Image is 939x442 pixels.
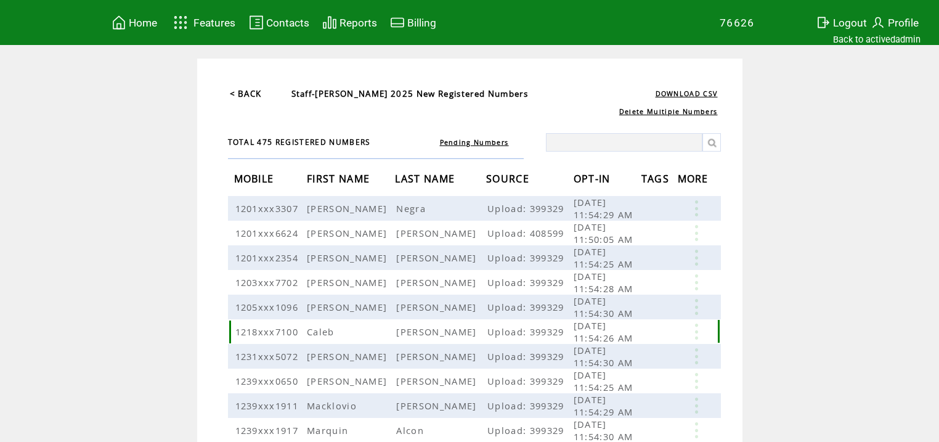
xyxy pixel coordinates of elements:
a: Profile [869,13,921,32]
span: [DATE] 11:50:05 AM [574,221,636,245]
span: [PERSON_NAME] [396,276,479,289]
span: [DATE] 11:54:26 AM [574,319,636,344]
span: Marquin [307,424,351,436]
span: [PERSON_NAME] [396,399,479,412]
span: Upload: 399329 [487,325,567,338]
span: [DATE] 11:54:25 AM [574,369,636,393]
span: Upload: 399329 [487,375,567,387]
img: contacts.svg [249,15,264,30]
span: MOBILE [234,169,277,192]
img: creidtcard.svg [390,15,405,30]
span: 1203xxx7702 [235,276,302,289]
a: SOURCE [486,174,532,182]
span: Logout [833,17,867,29]
span: 1231xxx5072 [235,350,302,362]
a: Back to activedadmin [833,34,921,45]
a: Billing [388,13,438,32]
span: Upload: 399329 [487,252,567,264]
span: Upload: 399329 [487,350,567,362]
span: FIRST NAME [307,169,373,192]
span: Upload: 399329 [487,399,567,412]
span: [DATE] 11:54:30 AM [574,295,636,319]
a: LAST NAME [395,174,458,182]
span: [DATE] 11:54:28 AM [574,270,636,295]
a: Home [110,13,159,32]
span: Profile [888,17,919,29]
span: TAGS [641,169,672,192]
span: [PERSON_NAME] [396,325,479,338]
span: [PERSON_NAME] [307,350,390,362]
a: Logout [814,13,869,32]
span: 1239xxx1911 [235,399,302,412]
span: Macklovio [307,399,360,412]
span: Features [193,17,235,29]
span: [PERSON_NAME] [307,252,390,264]
img: chart.svg [322,15,337,30]
a: Features [168,10,238,35]
span: TOTAL 475 REGISTERED NUMBERS [228,137,371,147]
span: Home [129,17,157,29]
span: Upload: 399329 [487,202,567,215]
span: Staff-[PERSON_NAME] 2025 New Registered Numbers [291,88,529,99]
span: [PERSON_NAME] [396,375,479,387]
a: OPT-IN [574,174,614,182]
span: 1201xxx3307 [235,202,302,215]
span: [PERSON_NAME] [307,301,390,313]
span: [PERSON_NAME] [396,301,479,313]
span: 76626 [720,17,755,29]
span: 1205xxx1096 [235,301,302,313]
a: TAGS [641,174,672,182]
span: [DATE] 11:54:29 AM [574,393,636,418]
span: 1239xxx0650 [235,375,302,387]
img: exit.svg [816,15,831,30]
img: home.svg [112,15,126,30]
span: [PERSON_NAME] [307,227,390,239]
span: [PERSON_NAME] [396,227,479,239]
span: 1218xxx7100 [235,325,302,338]
span: LAST NAME [395,169,458,192]
span: [PERSON_NAME] [396,350,479,362]
span: Upload: 399329 [487,424,567,436]
span: Upload: 399329 [487,276,567,289]
span: Upload: 408599 [487,227,567,239]
img: features.svg [170,12,192,33]
span: SOURCE [486,169,532,192]
a: Reports [320,13,379,32]
span: Upload: 399329 [487,301,567,313]
span: Caleb [307,325,338,338]
a: Delete Multiple Numbers [619,107,718,116]
span: MORE [678,169,712,192]
span: Contacts [266,17,309,29]
a: Contacts [247,13,311,32]
span: [PERSON_NAME] [307,375,390,387]
img: profile.svg [871,15,885,30]
span: [PERSON_NAME] [396,252,479,264]
span: Billing [407,17,436,29]
span: Alcon [396,424,427,436]
span: [PERSON_NAME] [307,276,390,289]
a: MOBILE [234,174,277,182]
span: Reports [339,17,377,29]
span: [DATE] 11:54:30 AM [574,344,636,369]
a: Pending Numbers [440,138,509,147]
a: < BACK [230,88,262,99]
span: [PERSON_NAME] [307,202,390,215]
span: 1201xxx2354 [235,252,302,264]
span: 1201xxx6624 [235,227,302,239]
span: [DATE] 11:54:29 AM [574,196,636,221]
a: FIRST NAME [307,174,373,182]
span: 1239xxx1917 [235,424,302,436]
span: OPT-IN [574,169,614,192]
a: DOWNLOAD CSV [656,89,718,98]
span: Negra [396,202,429,215]
span: [DATE] 11:54:25 AM [574,245,636,270]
